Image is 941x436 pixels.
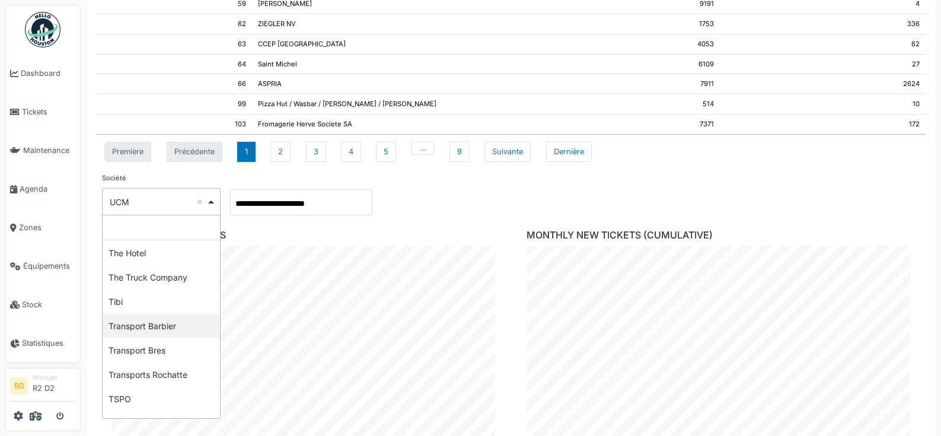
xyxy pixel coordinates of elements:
td: Pizza Hut / Wasbar / [PERSON_NAME] / [PERSON_NAME] [252,94,564,114]
div: The Truck Company [103,265,220,289]
td: Fromagerie Herve Societe SA [252,114,564,135]
span: Dashboard [21,68,75,79]
button: 5 [376,142,396,161]
a: Statistiques [5,324,80,362]
li: RD [10,377,28,395]
td: 63 [96,34,252,55]
td: 1753 [564,14,720,34]
td: 103 [96,114,252,135]
span: Équipements [23,260,75,272]
td: 514 [564,94,720,114]
td: 62 [720,34,926,55]
button: 9 [449,142,470,161]
button: Next [484,142,531,161]
td: 7911 [564,74,720,94]
a: Tickets [5,93,80,131]
span: Tickets [22,106,75,117]
td: 336 [720,14,926,34]
td: Saint Michel [252,55,564,75]
button: Remove item: '255' [194,196,206,208]
td: 4053 [564,34,720,55]
td: ASPRIA [252,74,564,94]
td: CCEP [GEOGRAPHIC_DATA] [252,34,564,55]
nav: pagination [96,138,926,166]
button: Last [546,142,592,161]
a: Zones [5,208,80,247]
a: Stock [5,285,80,324]
td: 2624 [720,74,926,94]
td: ZIEGLER NV [252,14,564,34]
a: Maintenance [5,131,80,170]
div: Transport Bres [103,338,220,362]
span: Stock [22,299,75,310]
button: 2 [270,142,291,161]
td: 172 [720,114,926,135]
a: Équipements [5,247,80,285]
div: Tibi [103,289,220,314]
a: Agenda [5,170,80,208]
h6: MONTHLY NEW TICKETS (CUMULATIVE) [527,230,911,241]
button: 1 [237,142,256,161]
span: Maintenance [23,145,75,156]
input: Tous [103,215,220,240]
img: Badge_color-CXgf-gQk.svg [25,12,60,47]
button: … [412,142,435,154]
span: Agenda [20,183,75,195]
td: 7371 [564,114,720,135]
td: 66 [96,74,252,94]
button: 3 [306,142,326,161]
div: Transport Barbier [103,314,220,338]
div: TSPO [103,387,220,411]
td: 99 [96,94,252,114]
button: 4 [341,142,361,161]
li: R2 D2 [33,373,75,399]
div: The Hotel [103,241,220,265]
div: UCM [103,411,220,435]
h6: MONTHLY NEW TICKETS [111,230,496,241]
td: 10 [720,94,926,114]
div: Manager [33,373,75,382]
label: Société [102,173,126,183]
td: 64 [96,55,252,75]
td: 27 [720,55,926,75]
td: 6109 [564,55,720,75]
a: RD ManagerR2 D2 [10,373,75,402]
a: Dashboard [5,54,80,93]
div: Transports Rochatte [103,362,220,387]
div: UCM [110,196,206,208]
span: Statistiques [22,338,75,349]
span: Zones [19,222,75,233]
td: 62 [96,14,252,34]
